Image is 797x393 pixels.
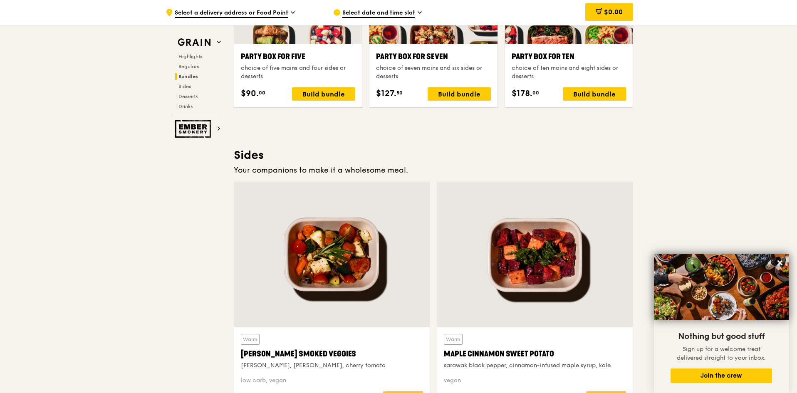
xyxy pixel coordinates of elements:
[376,87,396,100] span: $127.
[428,87,491,101] div: Build bundle
[241,361,423,370] div: [PERSON_NAME], [PERSON_NAME], cherry tomato
[178,64,199,69] span: Regulars
[178,74,198,79] span: Bundles
[241,51,355,62] div: Party Box for Five
[444,334,463,345] div: Warm
[376,51,490,62] div: Party Box for Seven
[241,334,260,345] div: Warm
[671,368,772,383] button: Join the crew
[175,120,213,138] img: Ember Smokery web logo
[604,8,623,16] span: $0.00
[178,84,191,89] span: Sides
[563,87,626,101] div: Build bundle
[178,104,193,109] span: Drinks
[444,361,626,370] div: sarawak black pepper, cinnamon-infused maple syrup, kale
[342,9,415,18] span: Select date and time slot
[241,87,259,100] span: $90.
[241,376,423,385] div: low carb, vegan
[512,51,626,62] div: Party Box for Ten
[444,348,626,360] div: Maple Cinnamon Sweet Potato
[234,148,633,163] h3: Sides
[376,64,490,81] div: choice of seven mains and six sides or desserts
[234,164,633,176] div: Your companions to make it a wholesome meal.
[241,348,423,360] div: [PERSON_NAME] Smoked Veggies
[178,94,198,99] span: Desserts
[396,89,403,96] span: 50
[773,256,787,269] button: Close
[241,64,355,81] div: choice of five mains and four sides or desserts
[677,346,766,361] span: Sign up for a welcome treat delivered straight to your inbox.
[678,331,765,341] span: Nothing but good stuff
[532,89,539,96] span: 00
[292,87,355,101] div: Build bundle
[512,87,532,100] span: $178.
[178,54,202,59] span: Highlights
[259,89,265,96] span: 00
[654,254,789,320] img: DSC07876-Edit02-Large.jpeg
[175,35,213,50] img: Grain web logo
[444,376,626,385] div: vegan
[512,64,626,81] div: choice of ten mains and eight sides or desserts
[175,9,288,18] span: Select a delivery address or Food Point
